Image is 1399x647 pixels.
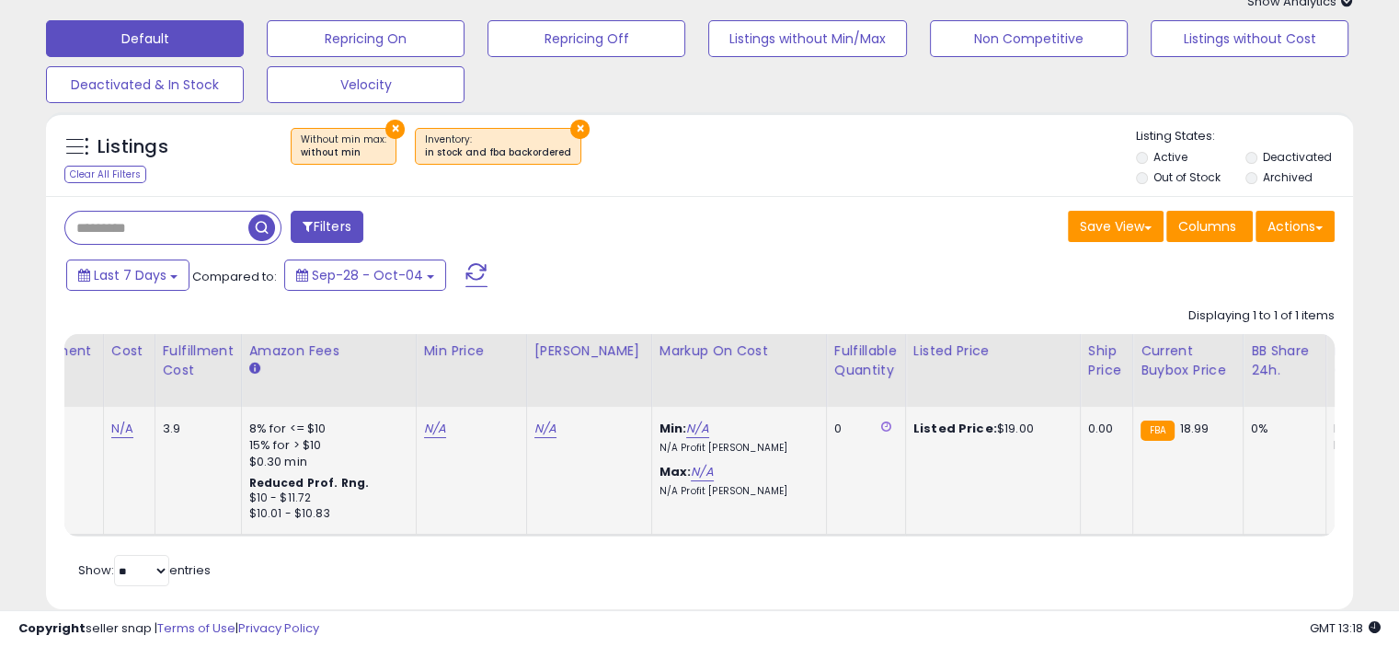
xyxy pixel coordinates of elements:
[249,437,402,454] div: 15% for > $10
[659,442,812,455] p: N/A Profit [PERSON_NAME]
[534,341,644,361] div: [PERSON_NAME]
[46,66,244,103] button: Deactivated & In Stock
[1088,421,1118,437] div: 0.00
[1136,128,1353,145] p: Listing States:
[291,211,362,243] button: Filters
[1151,20,1348,57] button: Listings without Cost
[1179,420,1209,437] span: 18.99
[1088,341,1125,380] div: Ship Price
[66,260,189,291] button: Last 7 Days
[1310,619,1381,637] span: 2025-10-12 13:18 GMT
[487,20,685,57] button: Repricing Off
[659,463,692,480] b: Max:
[78,561,211,579] span: Show: entries
[301,133,386,160] span: Without min max :
[424,341,519,361] div: Min Price
[18,620,319,638] div: seller snap | |
[20,341,95,361] div: Fulfillment
[659,485,812,498] p: N/A Profit [PERSON_NAME]
[238,619,319,637] a: Privacy Policy
[1141,341,1235,380] div: Current Buybox Price
[913,421,1066,437] div: $19.00
[192,268,277,285] span: Compared to:
[659,341,819,361] div: Markup on Cost
[1334,421,1394,437] div: FBA: 2
[1178,217,1236,236] span: Columns
[111,341,147,361] div: Cost
[570,120,590,139] button: ×
[111,420,133,438] a: N/A
[1256,211,1335,242] button: Actions
[249,475,370,491] b: Reduced Prof. Rng.
[1251,341,1318,380] div: BB Share 24h.
[385,120,405,139] button: ×
[163,421,227,437] div: 3.9
[267,20,464,57] button: Repricing On
[94,266,166,284] span: Last 7 Days
[249,341,408,361] div: Amazon Fees
[1334,437,1394,454] div: FBM: 1
[1188,307,1335,325] div: Displaying 1 to 1 of 1 items
[424,420,446,438] a: N/A
[46,20,244,57] button: Default
[659,420,687,437] b: Min:
[913,341,1072,361] div: Listed Price
[686,420,708,438] a: N/A
[249,421,402,437] div: 8% for <= $10
[1141,421,1175,441] small: FBA
[301,146,386,159] div: without min
[1068,211,1164,242] button: Save View
[1262,169,1312,185] label: Archived
[425,146,571,159] div: in stock and fba backordered
[157,619,235,637] a: Terms of Use
[1262,149,1331,165] label: Deactivated
[534,420,556,438] a: N/A
[708,20,906,57] button: Listings without Min/Max
[97,134,168,160] h5: Listings
[425,133,571,160] span: Inventory :
[913,420,997,437] b: Listed Price:
[163,341,234,380] div: Fulfillment Cost
[1166,211,1253,242] button: Columns
[18,619,86,637] strong: Copyright
[284,260,446,291] button: Sep-28 - Oct-04
[267,66,464,103] button: Velocity
[1251,421,1312,437] div: 0%
[249,361,260,377] small: Amazon Fees.
[312,266,423,284] span: Sep-28 - Oct-04
[834,341,898,380] div: Fulfillable Quantity
[834,421,891,437] div: 0
[249,454,402,470] div: $0.30 min
[64,166,146,183] div: Clear All Filters
[249,506,402,522] div: $10.01 - $10.83
[1153,149,1187,165] label: Active
[651,334,826,407] th: The percentage added to the cost of goods (COGS) that forms the calculator for Min & Max prices.
[1153,169,1221,185] label: Out of Stock
[691,463,713,481] a: N/A
[249,491,402,506] div: $10 - $11.72
[930,20,1128,57] button: Non Competitive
